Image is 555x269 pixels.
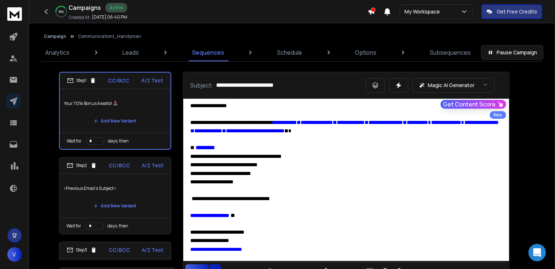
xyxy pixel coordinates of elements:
[105,3,127,12] div: Active
[59,157,171,234] li: Step2CC/BCCA/Z Test<Previous Email's Subject>Add New VariantWait fordays, then
[88,114,142,128] button: Add New Variant
[67,247,97,253] div: Step 3
[109,162,130,169] p: CC/BCC
[64,93,166,114] p: Your 70% Bonus Awaits! 🕹️
[108,77,130,84] p: CC/BCC
[41,44,74,61] a: Analytics
[78,34,141,39] p: Communication1_Handyman
[44,34,66,39] button: Campaign
[192,48,224,57] p: Sequences
[351,44,381,61] a: Options
[108,223,129,229] p: days, then
[67,138,82,144] p: Wait for
[355,48,377,57] p: Options
[118,44,143,61] a: Leads
[441,100,506,109] button: Get Content Score
[7,247,22,262] button: V
[67,77,96,84] div: Step 1
[428,82,475,89] p: Magic AI Generator
[497,8,537,15] p: Get Free Credits
[191,81,214,90] p: Subject:
[277,48,302,57] p: Schedule
[67,223,82,229] p: Wait for
[7,7,22,21] img: logo
[122,48,139,57] p: Leads
[481,45,543,60] button: Pause Campaign
[142,246,164,254] p: A/Z Test
[45,48,70,57] p: Analytics
[413,78,495,93] button: Magic AI Generator
[69,15,90,20] p: Created At:
[88,199,142,213] button: Add New Variant
[404,8,443,15] p: My Workspace
[59,9,64,14] p: 39 %
[490,111,506,119] div: Beta
[64,178,167,199] p: <Previous Email's Subject>
[67,162,97,169] div: Step 2
[481,4,542,19] button: Get Free Credits
[92,14,127,20] p: [DATE] 06:40 PM
[425,44,475,61] a: Subsequences
[59,72,171,150] li: Step1CC/BCCA/Z TestYour 70% Bonus Awaits! 🕹️Add New VariantWait fordays, then
[273,44,306,61] a: Schedule
[142,162,164,169] p: A/Z Test
[142,77,163,84] p: A/Z Test
[69,3,101,12] h1: Campaigns
[188,44,228,61] a: Sequences
[430,48,471,57] p: Subsequences
[109,246,130,254] p: CC/BCC
[108,138,129,144] p: days, then
[528,244,546,261] div: Open Intercom Messenger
